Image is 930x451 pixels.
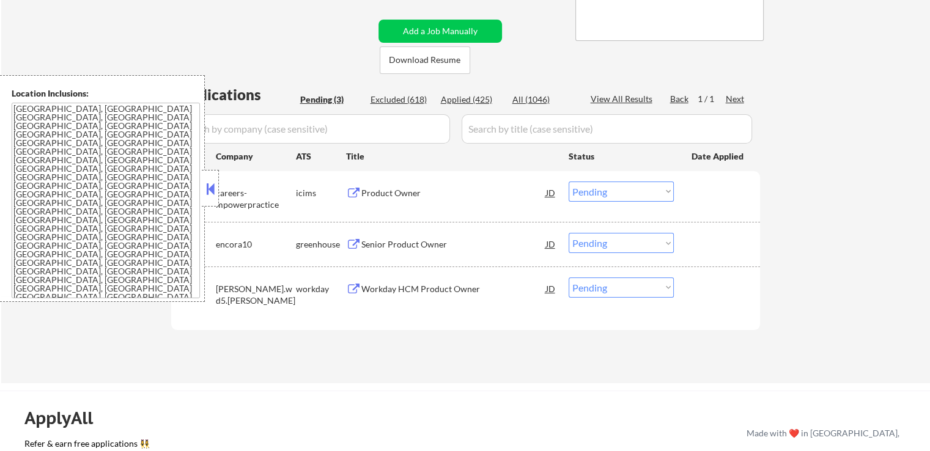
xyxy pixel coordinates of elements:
[670,93,690,105] div: Back
[545,182,557,204] div: JD
[300,94,361,106] div: Pending (3)
[462,114,752,144] input: Search by title (case sensitive)
[361,283,546,295] div: Workday HCM Product Owner
[361,187,546,199] div: Product Owner
[296,283,346,295] div: workday
[441,94,502,106] div: Applied (425)
[361,238,546,251] div: Senior Product Owner
[591,93,656,105] div: View All Results
[216,238,296,251] div: encora10
[296,187,346,199] div: icims
[545,233,557,255] div: JD
[692,150,745,163] div: Date Applied
[216,187,296,211] div: careers-mpowerpractice
[216,283,296,307] div: [PERSON_NAME].wd5.[PERSON_NAME]
[296,238,346,251] div: greenhouse
[175,114,450,144] input: Search by company (case sensitive)
[726,93,745,105] div: Next
[512,94,574,106] div: All (1046)
[296,150,346,163] div: ATS
[24,408,107,428] div: ApplyAll
[698,93,726,105] div: 1 / 1
[346,150,557,163] div: Title
[12,87,200,100] div: Location Inclusions:
[380,46,470,74] button: Download Resume
[371,94,432,106] div: Excluded (618)
[175,87,296,102] div: Applications
[216,150,296,163] div: Company
[378,20,502,43] button: Add a Job Manually
[569,145,674,167] div: Status
[545,277,557,299] div: JD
